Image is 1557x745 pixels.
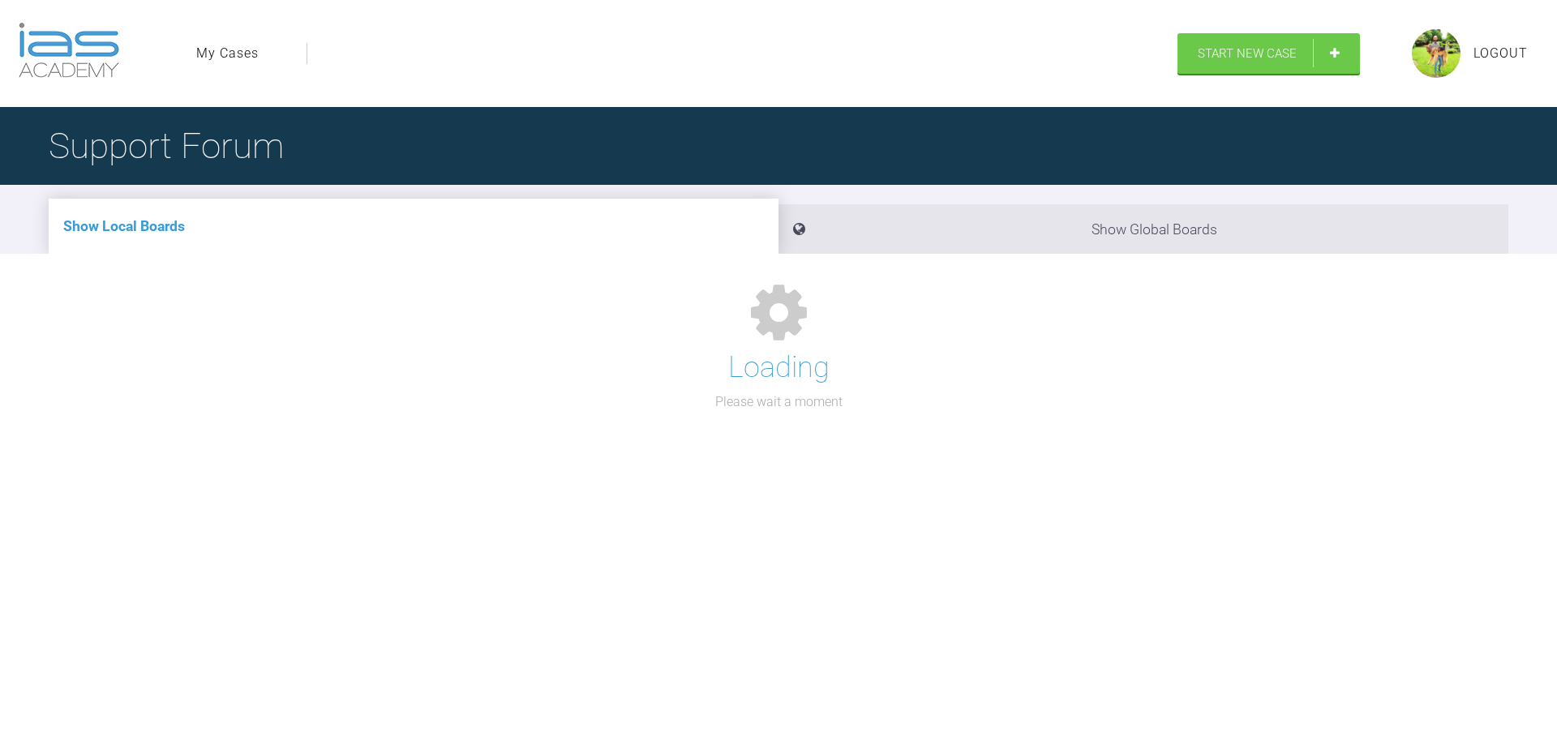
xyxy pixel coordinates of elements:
li: Show Local Boards [49,199,778,254]
h1: Loading [728,345,830,392]
a: Logout [1473,43,1528,64]
h1: Support Forum [49,118,284,174]
span: Start New Case [1198,46,1297,61]
p: Please wait a moment [715,392,843,413]
li: Show Global Boards [778,204,1508,254]
a: Start New Case [1177,33,1360,74]
img: profile.png [1412,29,1460,78]
img: logo-light.3e3ef733.png [19,23,119,78]
a: My Cases [196,43,259,64]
